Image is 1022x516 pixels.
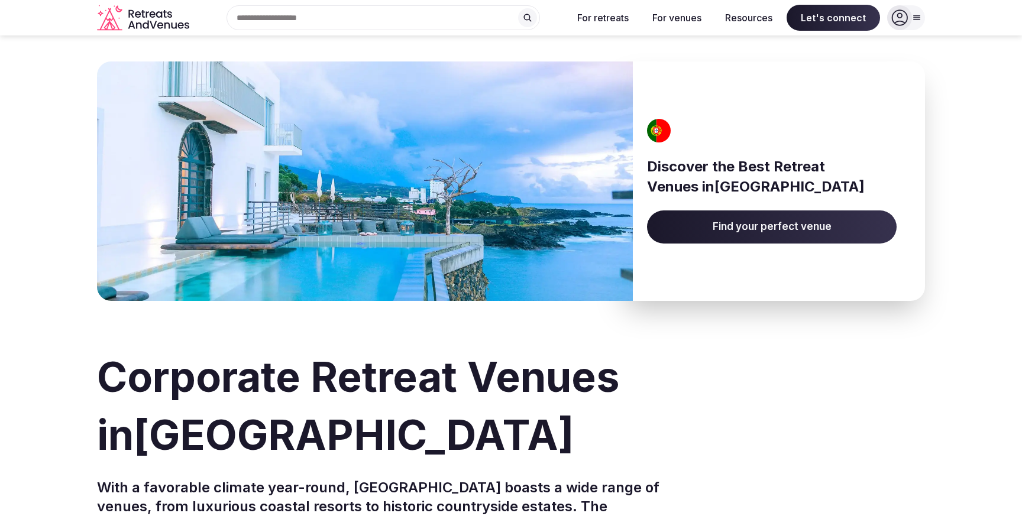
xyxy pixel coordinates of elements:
[647,157,897,196] h3: Discover the Best Retreat Venues in [GEOGRAPHIC_DATA]
[97,5,192,31] svg: Retreats and Venues company logo
[97,348,925,464] h1: Corporate Retreat Venues in [GEOGRAPHIC_DATA]
[97,61,633,301] img: Banner image for Portugal representative of the country
[647,210,897,244] a: Find your perfect venue
[568,5,638,31] button: For retreats
[643,5,711,31] button: For venues
[97,5,192,31] a: Visit the homepage
[643,119,675,142] img: Portugal's flag
[787,5,880,31] span: Let's connect
[716,5,782,31] button: Resources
